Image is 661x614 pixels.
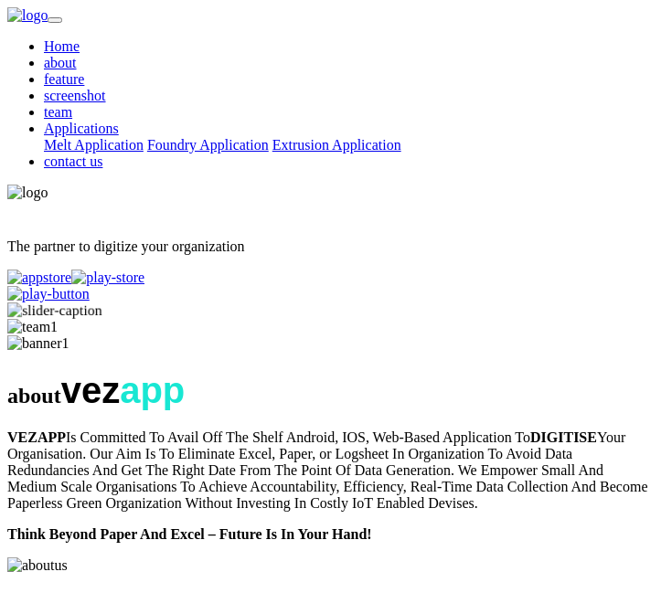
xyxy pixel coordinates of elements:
[44,121,119,136] a: Applications
[7,238,654,255] p: The partner to digitize your organization
[44,38,80,54] a: Home
[147,137,269,153] a: Foundry Application
[7,526,372,542] b: Think Beyond Paper And Excel – Future Is In Your Hand!
[44,104,72,120] a: team
[530,429,597,445] b: DIGITISE
[44,153,102,169] a: contact us
[7,7,48,24] img: logo
[71,270,144,286] img: play-store
[7,270,71,286] img: appstore
[7,429,654,512] p: Is Committed To Avail Off The Shelf Android, IOS, Web-Based Application To Your Organisation. Our...
[48,17,62,23] button: Toggle navigation
[7,286,90,302] img: play-button
[7,370,654,411] h2: about
[44,137,654,153] div: Applications
[7,302,102,319] img: slider-caption
[7,429,66,445] b: VEZAPP
[44,55,77,70] a: about
[44,71,84,87] a: feature
[120,370,185,410] span: app
[7,335,69,352] img: banner1
[7,185,48,201] img: logo
[7,557,68,574] img: aboutus
[61,370,121,410] span: vez
[44,88,106,103] a: screenshot
[272,137,401,153] a: Extrusion Application
[7,319,58,335] img: team1
[44,137,144,153] a: Melt Application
